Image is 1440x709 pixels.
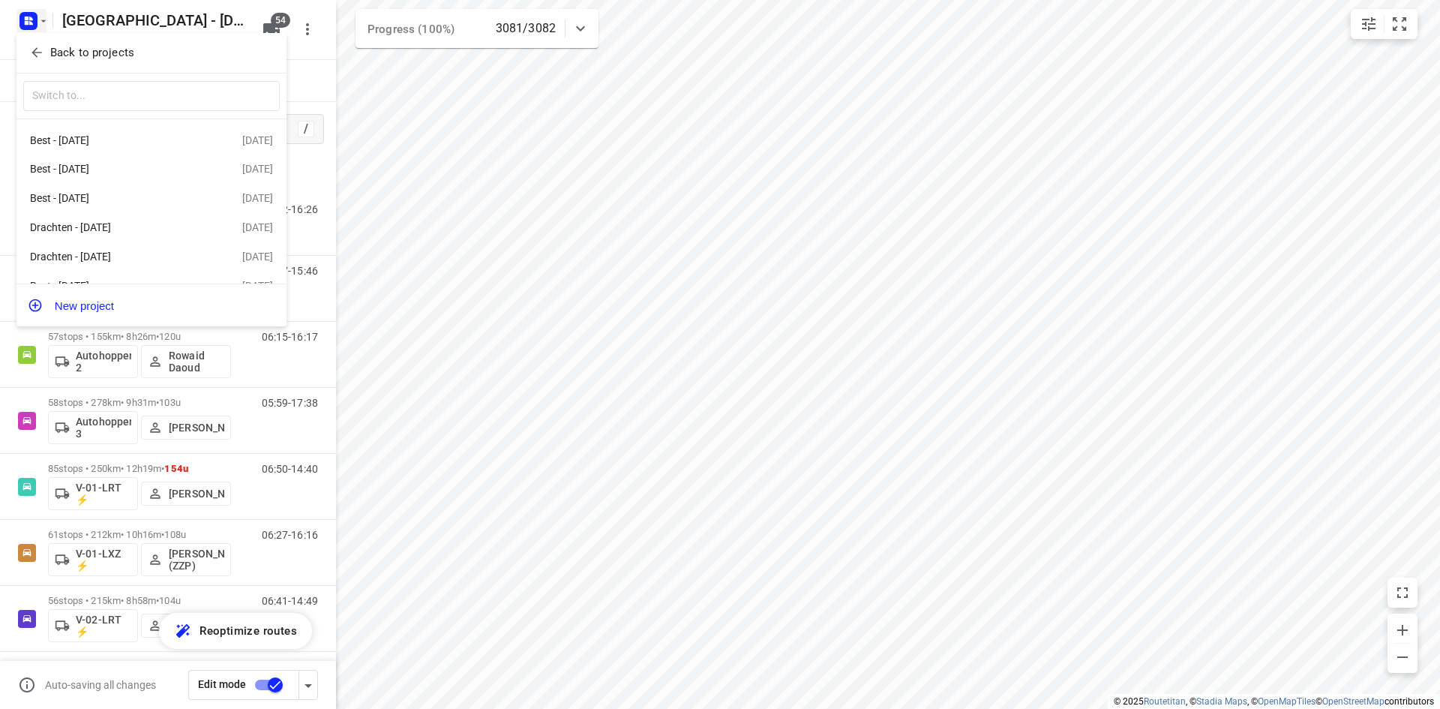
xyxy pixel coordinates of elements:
[242,163,273,175] div: [DATE]
[16,184,286,213] div: Best - [DATE][DATE]
[242,221,273,233] div: [DATE]
[242,280,273,292] div: [DATE]
[16,125,286,155] div: Best - [DATE][DATE]
[16,213,286,242] div: Drachten - [DATE][DATE]
[30,134,202,146] div: Best - [DATE]
[16,155,286,184] div: Best - [DATE][DATE]
[30,280,202,292] div: Best - [DATE]
[30,221,202,233] div: Drachten - [DATE]
[242,251,273,263] div: [DATE]
[30,192,202,204] div: Best - [DATE]
[50,44,134,62] p: Back to projects
[16,242,286,272] div: Drachten - [DATE][DATE]
[242,134,273,146] div: [DATE]
[23,81,280,112] input: Switch to...
[16,272,286,301] div: Best - [DATE][DATE]
[16,290,286,320] button: New project
[30,163,202,175] div: Best - [DATE]
[242,192,273,204] div: [DATE]
[30,251,202,263] div: Drachten - [DATE]
[23,41,280,65] button: Back to projects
